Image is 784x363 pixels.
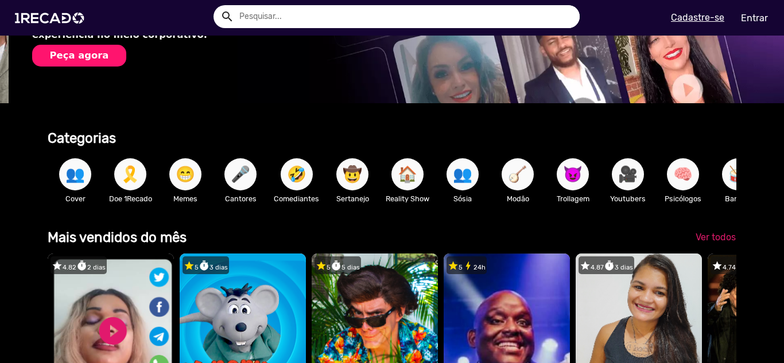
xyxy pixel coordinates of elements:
[65,158,85,190] span: 👥
[48,229,187,245] b: Mais vendidos do mês
[696,232,736,243] span: Ver todos
[391,158,424,190] button: 🏠
[557,158,589,190] button: 😈
[508,158,527,190] span: 🪕
[673,158,693,190] span: 🧠
[447,158,479,190] button: 👥
[176,158,195,190] span: 😁
[114,158,146,190] button: 🎗️
[386,193,429,204] p: Reality Show
[164,193,207,204] p: Memes
[502,158,534,190] button: 🪕
[441,193,484,204] p: Sósia
[716,193,760,204] p: Bandas
[563,158,583,190] span: 😈
[733,8,775,28] a: Entrar
[231,158,250,190] span: 🎤
[722,158,754,190] button: 🥁
[231,5,580,28] input: Pesquisar...
[336,158,368,190] button: 🤠
[108,193,152,204] p: Doe 1Recado
[496,193,540,204] p: Modão
[224,158,257,190] button: 🎤
[343,158,362,190] span: 🤠
[121,158,140,190] span: 🎗️
[274,193,319,204] p: Comediantes
[728,158,748,190] span: 🥁
[32,45,126,67] button: Peça agora
[59,158,91,190] button: 👥
[216,6,236,26] button: Example home icon
[398,158,417,190] span: 🏠
[661,193,705,204] p: Psicólogos
[169,158,201,190] button: 😁
[612,158,644,190] button: 🎥
[219,193,262,204] p: Cantores
[618,158,638,190] span: 🎥
[287,158,306,190] span: 🤣
[220,10,234,24] mat-icon: Example home icon
[331,193,374,204] p: Sertanejo
[281,158,313,190] button: 🤣
[453,158,472,190] span: 👥
[48,130,116,146] b: Categorias
[667,158,699,190] button: 🧠
[606,193,650,204] p: Youtubers
[53,193,97,204] p: Cover
[671,12,724,23] u: Cadastre-se
[551,193,595,204] p: Trollagem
